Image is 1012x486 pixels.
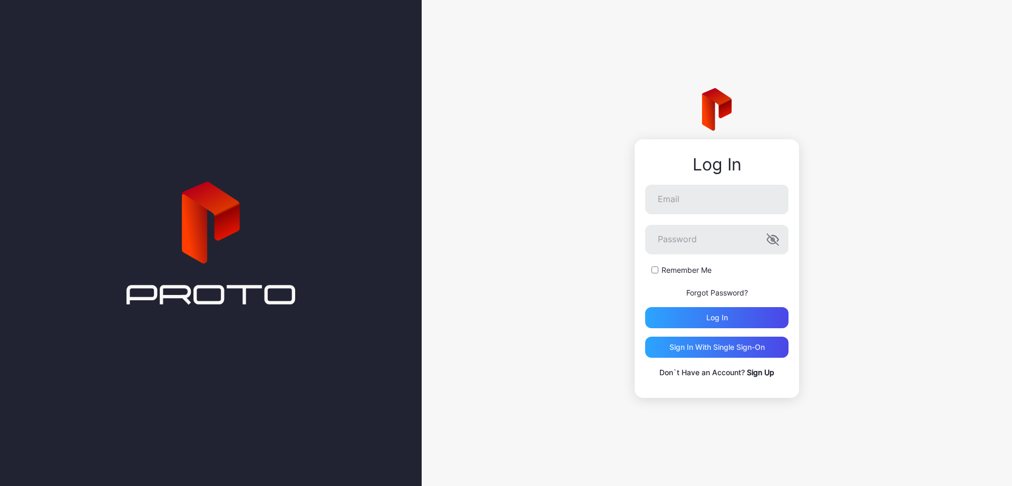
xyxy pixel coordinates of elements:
div: Sign in With Single Sign-On [669,343,765,351]
div: Log in [706,313,728,322]
p: Don`t Have an Account? [645,366,789,379]
input: Password [645,225,789,254]
div: Log In [645,155,789,174]
button: Log in [645,307,789,328]
button: Sign in With Single Sign-On [645,337,789,358]
a: Forgot Password? [686,288,748,297]
a: Sign Up [747,368,774,377]
label: Remember Me [661,265,712,275]
input: Email [645,185,789,214]
button: Password [766,233,779,246]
